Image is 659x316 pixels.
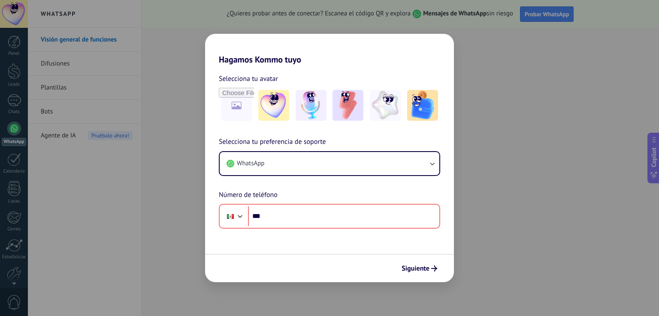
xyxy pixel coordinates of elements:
[370,90,401,121] img: -4.jpeg
[205,34,454,65] h2: Hagamos Kommo tuyo
[219,190,278,201] span: Número de teléfono
[398,261,441,276] button: Siguiente
[407,90,438,121] img: -5.jpeg
[237,159,264,168] span: WhatsApp
[296,90,326,121] img: -2.jpeg
[333,90,363,121] img: -3.jpeg
[220,152,439,175] button: WhatsApp
[402,265,429,271] span: Siguiente
[219,73,278,84] span: Selecciona tu avatar
[258,90,289,121] img: -1.jpeg
[219,137,326,148] span: Selecciona tu preferencia de soporte
[222,207,239,225] div: Mexico: + 52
